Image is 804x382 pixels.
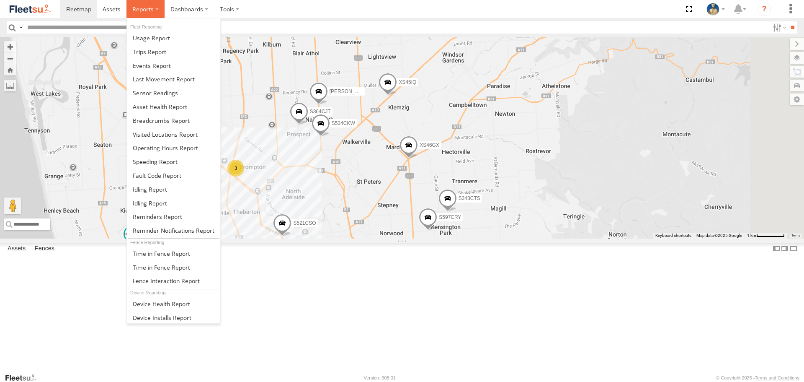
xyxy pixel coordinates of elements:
span: S364CJT [310,109,331,114]
a: Terms (opens in new tab) [791,234,800,237]
a: Full Events Report [127,59,220,73]
span: 1 km [747,233,756,238]
span: XS46GX [420,143,439,148]
a: Terms and Conditions [755,375,799,380]
button: Map scale: 1 km per 64 pixels [745,233,787,239]
a: Time in Fences Report [127,247,220,260]
a: Last Movement Report [127,72,220,86]
div: Matt Draper [703,3,728,16]
a: Fence Interaction Report [127,274,220,288]
a: Fleet Speed Report [127,155,220,169]
a: Reminders Report [127,210,220,224]
a: Asset Health Report [127,100,220,114]
a: Device Health Report [127,297,220,311]
button: Zoom in [4,41,16,52]
button: Zoom Home [4,64,16,75]
div: 3 [227,160,244,177]
a: Trips Report [127,45,220,59]
label: Assets [3,243,30,255]
label: Hide Summary Table [789,243,798,255]
a: Fault Code Report [127,169,220,182]
a: Device Installs Report [127,311,220,325]
a: Idling Report [127,196,220,210]
div: © Copyright 2025 - [716,375,799,380]
label: Map Settings [790,94,804,105]
span: Map data ©2025 Google [696,233,742,238]
button: Drag Pegman onto the map to open Street View [4,197,21,214]
label: Dock Summary Table to the Left [772,243,781,255]
label: Search Filter Options [770,21,788,34]
label: Fences [31,243,59,255]
button: Zoom out [4,52,16,64]
label: Dock Summary Table to the Right [781,243,789,255]
label: Search Query [18,21,24,34]
a: Service Reminder Notifications Report [127,223,220,237]
span: S343CTS [459,195,480,201]
span: XS45IQ [399,79,416,85]
a: Visited Locations Report [127,127,220,141]
i: ? [758,3,771,16]
a: Asset Operating Hours Report [127,141,220,155]
a: Visit our Website [5,374,43,382]
a: Sensor Readings [127,86,220,100]
a: Breadcrumbs Report [127,114,220,127]
span: [PERSON_NAME] [330,89,371,95]
span: S524CKW [332,121,355,127]
button: Keyboard shortcuts [655,233,691,239]
label: Measure [4,80,16,91]
img: fleetsu-logo-horizontal.svg [8,3,52,15]
a: Idling Report [127,182,220,196]
a: Time in Fences Report [127,260,220,274]
span: S597CRY [439,214,461,220]
span: S521CSO [293,220,316,226]
div: Version: 308.01 [364,375,396,380]
a: Usage Report [127,31,220,45]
